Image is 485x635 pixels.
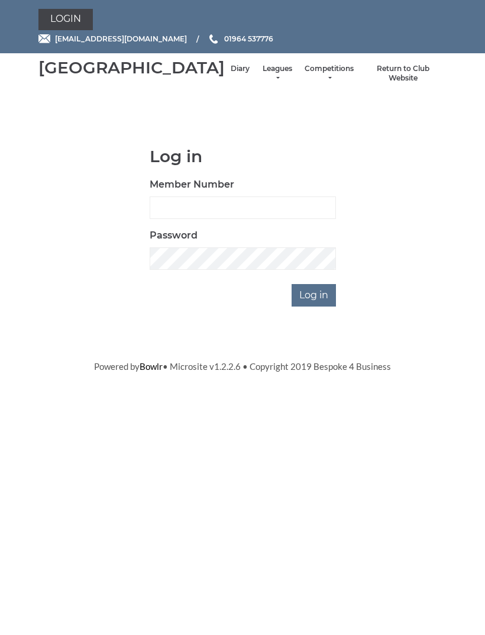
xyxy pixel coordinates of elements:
[224,34,273,43] span: 01964 537776
[150,147,336,166] h1: Log in
[38,9,93,30] a: Login
[94,361,391,372] span: Powered by • Microsite v1.2.2.6 • Copyright 2019 Bespoke 4 Business
[366,64,441,83] a: Return to Club Website
[150,178,234,192] label: Member Number
[140,361,163,372] a: Bowlr
[38,33,187,44] a: Email [EMAIL_ADDRESS][DOMAIN_NAME]
[261,64,293,83] a: Leagues
[38,59,225,77] div: [GEOGRAPHIC_DATA]
[305,64,354,83] a: Competitions
[209,34,218,44] img: Phone us
[208,33,273,44] a: Phone us 01964 537776
[150,228,198,243] label: Password
[55,34,187,43] span: [EMAIL_ADDRESS][DOMAIN_NAME]
[292,284,336,307] input: Log in
[231,64,250,74] a: Diary
[38,34,50,43] img: Email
